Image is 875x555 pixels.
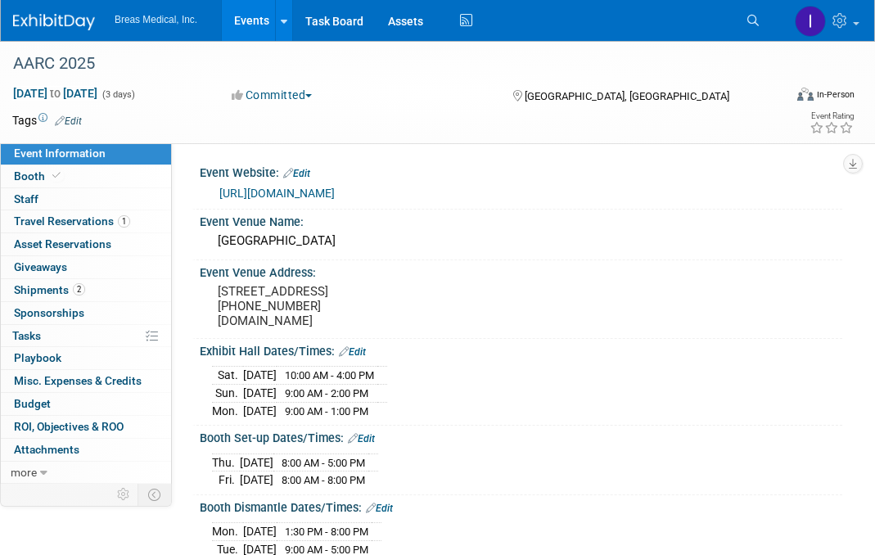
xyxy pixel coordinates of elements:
[282,457,365,469] span: 8:00 AM - 5:00 PM
[14,374,142,387] span: Misc. Expenses & Credits
[200,495,842,517] div: Booth Dismantle Dates/Times:
[339,346,366,358] a: Edit
[525,90,729,102] span: [GEOGRAPHIC_DATA], [GEOGRAPHIC_DATA]
[200,426,842,447] div: Booth Set-up Dates/Times:
[810,112,854,120] div: Event Rating
[1,188,171,210] a: Staff
[243,402,277,419] td: [DATE]
[101,89,135,100] span: (3 days)
[243,523,277,541] td: [DATE]
[1,210,171,232] a: Travel Reservations1
[12,86,98,101] span: [DATE] [DATE]
[115,14,197,25] span: Breas Medical, Inc.
[12,112,82,129] td: Tags
[1,302,171,324] a: Sponsorships
[14,260,67,273] span: Giveaways
[1,462,171,484] a: more
[200,210,842,230] div: Event Venue Name:
[285,405,368,417] span: 9:00 AM - 1:00 PM
[218,284,449,328] pre: [STREET_ADDRESS] [PHONE_NUMBER] [DOMAIN_NAME]
[14,169,64,183] span: Booth
[285,526,368,538] span: 1:30 PM - 8:00 PM
[1,393,171,415] a: Budget
[243,385,277,403] td: [DATE]
[283,168,310,179] a: Edit
[1,439,171,461] a: Attachments
[724,85,855,110] div: Event Format
[200,260,842,281] div: Event Venue Address:
[14,397,51,410] span: Budget
[1,256,171,278] a: Giveaways
[212,367,243,385] td: Sat.
[14,443,79,456] span: Attachments
[212,472,240,489] td: Fri.
[212,523,243,541] td: Mon.
[240,472,273,489] td: [DATE]
[52,171,61,180] i: Booth reservation complete
[1,347,171,369] a: Playbook
[12,329,41,342] span: Tasks
[285,387,368,399] span: 9:00 AM - 2:00 PM
[73,283,85,296] span: 2
[14,192,38,205] span: Staff
[797,88,814,101] img: Format-Inperson.png
[226,87,318,103] button: Committed
[14,283,85,296] span: Shipments
[240,453,273,472] td: [DATE]
[348,433,375,444] a: Edit
[795,6,826,37] img: Inga Dolezar
[200,339,842,360] div: Exhibit Hall Dates/Times:
[200,160,842,182] div: Event Website:
[14,237,111,250] span: Asset Reservations
[1,325,171,347] a: Tasks
[118,215,130,228] span: 1
[816,88,855,101] div: In-Person
[14,306,84,319] span: Sponsorships
[1,416,171,438] a: ROI, Objectives & ROO
[285,369,374,381] span: 10:00 AM - 4:00 PM
[13,14,95,30] img: ExhibitDay
[14,351,61,364] span: Playbook
[47,87,63,100] span: to
[7,49,771,79] div: AARC 2025
[138,484,172,505] td: Toggle Event Tabs
[1,233,171,255] a: Asset Reservations
[212,385,243,403] td: Sun.
[212,228,830,254] div: [GEOGRAPHIC_DATA]
[219,187,335,200] a: [URL][DOMAIN_NAME]
[1,142,171,165] a: Event Information
[14,214,130,228] span: Travel Reservations
[110,484,138,505] td: Personalize Event Tab Strip
[1,165,171,187] a: Booth
[1,279,171,301] a: Shipments2
[14,147,106,160] span: Event Information
[212,453,240,472] td: Thu.
[55,115,82,127] a: Edit
[282,474,365,486] span: 8:00 AM - 8:00 PM
[243,367,277,385] td: [DATE]
[11,466,37,479] span: more
[366,503,393,514] a: Edit
[212,402,243,419] td: Mon.
[1,370,171,392] a: Misc. Expenses & Credits
[14,420,124,433] span: ROI, Objectives & ROO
